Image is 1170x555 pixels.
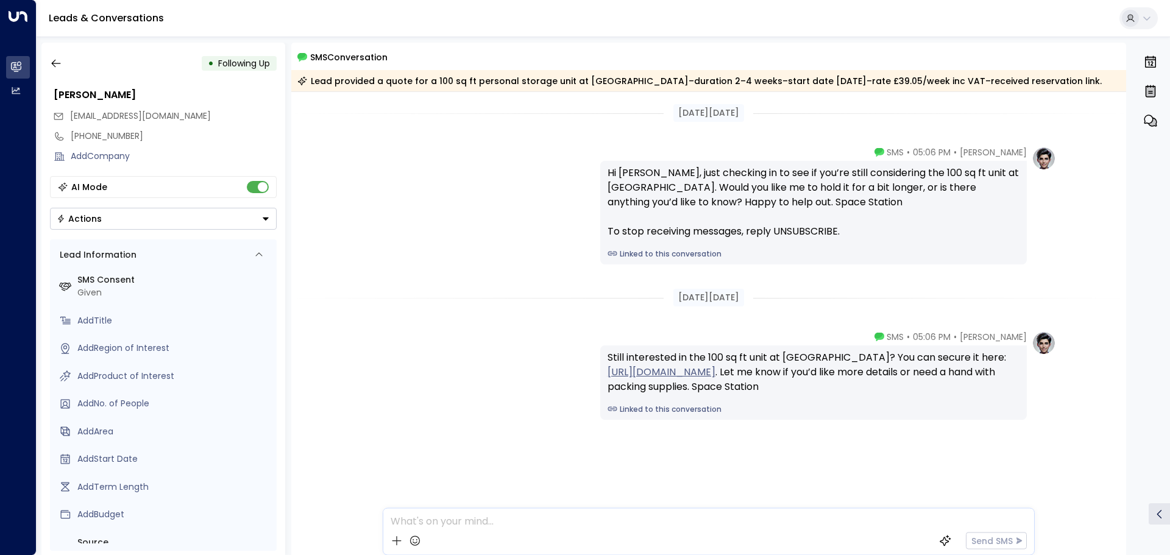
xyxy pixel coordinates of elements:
span: SMS [887,146,904,158]
a: Linked to this conversation [608,249,1019,260]
div: AddStart Date [77,453,272,465]
div: AI Mode [71,181,107,193]
button: Actions [50,208,277,230]
div: AddNo. of People [77,397,272,410]
span: SMS [887,331,904,343]
img: profile-logo.png [1032,146,1056,171]
span: [PERSON_NAME] [960,146,1027,158]
div: [DATE][DATE] [673,289,744,306]
div: Actions [57,213,102,224]
div: AddProduct of Interest [77,370,272,383]
div: • [208,52,214,74]
span: 05:06 PM [913,331,951,343]
span: • [954,331,957,343]
label: Source [77,536,272,549]
span: • [907,331,910,343]
div: AddRegion of Interest [77,342,272,355]
div: Lead Information [55,249,136,261]
span: hgoddard@aol.com [70,110,211,122]
div: [PHONE_NUMBER] [71,130,277,143]
label: SMS Consent [77,274,272,286]
div: Given [77,286,272,299]
a: Linked to this conversation [608,404,1019,415]
div: [DATE][DATE] [673,104,744,122]
span: [EMAIL_ADDRESS][DOMAIN_NAME] [70,110,211,122]
div: AddBudget [77,508,272,521]
div: Lead provided a quote for a 100 sq ft personal storage unit at [GEOGRAPHIC_DATA]–duration 2–4 wee... [297,75,1102,87]
div: Hi [PERSON_NAME], just checking in to see if you’re still considering the 100 sq ft unit at [GEOG... [608,166,1019,239]
div: AddCompany [71,150,277,163]
a: Leads & Conversations [49,11,164,25]
span: 05:06 PM [913,146,951,158]
span: Following Up [218,57,270,69]
span: • [907,146,910,158]
div: [PERSON_NAME] [54,88,277,102]
div: AddTitle [77,314,272,327]
div: AddArea [77,425,272,438]
span: [PERSON_NAME] [960,331,1027,343]
div: Still interested in the 100 sq ft unit at [GEOGRAPHIC_DATA]? You can secure it here: . Let me kno... [608,350,1019,394]
div: Button group with a nested menu [50,208,277,230]
a: [URL][DOMAIN_NAME] [608,365,715,380]
div: AddTerm Length [77,481,272,493]
img: profile-logo.png [1032,331,1056,355]
span: SMS Conversation [310,50,388,64]
span: • [954,146,957,158]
